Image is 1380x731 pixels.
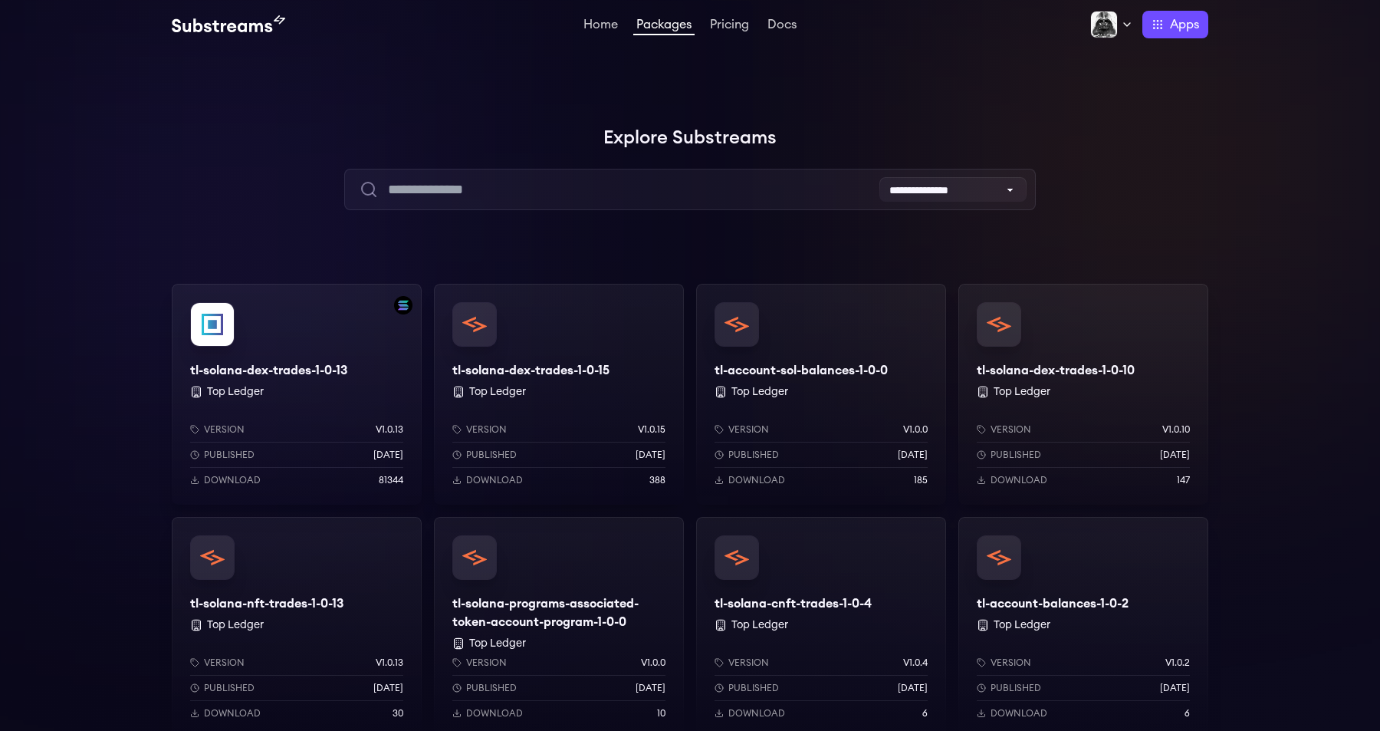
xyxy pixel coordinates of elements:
p: v1.0.2 [1165,657,1190,669]
h1: Explore Substreams [172,123,1208,153]
button: Top Ledger [207,617,264,633]
p: v1.0.13 [376,423,403,436]
img: Profile [1090,11,1118,38]
p: Published [728,449,779,461]
p: Version [204,423,245,436]
p: 147 [1177,474,1190,486]
p: 6 [1184,707,1190,719]
p: Download [466,474,523,486]
p: Version [204,657,245,669]
button: Top Ledger [469,636,526,651]
p: Download [991,707,1047,719]
button: Top Ledger [731,384,788,400]
p: [DATE] [636,682,665,694]
button: Top Ledger [207,384,264,400]
p: [DATE] [898,449,928,461]
p: [DATE] [1160,449,1190,461]
p: 10 [657,707,665,719]
p: 185 [914,474,928,486]
p: Published [991,449,1041,461]
p: Published [728,682,779,694]
a: tl-solana-dex-trades-1-0-15tl-solana-dex-trades-1-0-15 Top LedgerVersionv1.0.15Published[DATE]Dow... [434,284,684,505]
p: Published [991,682,1041,694]
p: v1.0.4 [903,657,928,669]
p: Download [204,707,261,719]
p: 30 [393,707,403,719]
a: Filter by solana networktl-solana-dex-trades-1-0-13tl-solana-dex-trades-1-0-13 Top LedgerVersionv... [172,284,422,505]
p: [DATE] [373,449,403,461]
p: v1.0.13 [376,657,403,669]
a: tl-solana-dex-trades-1-0-10tl-solana-dex-trades-1-0-10 Top LedgerVersionv1.0.10Published[DATE]Dow... [958,284,1208,505]
p: Version [466,657,507,669]
img: Filter by solana network [394,296,412,314]
button: Top Ledger [731,617,788,633]
p: Download [991,474,1047,486]
p: Version [991,657,1031,669]
img: Substream's logo [172,15,285,34]
p: v1.0.0 [641,657,665,669]
p: [DATE] [898,682,928,694]
a: Pricing [707,18,752,34]
a: Home [580,18,621,34]
p: Download [728,474,785,486]
p: Version [991,423,1031,436]
p: Version [728,657,769,669]
p: Published [466,682,517,694]
p: v1.0.0 [903,423,928,436]
p: 81344 [379,474,403,486]
p: 6 [922,707,928,719]
p: v1.0.10 [1162,423,1190,436]
p: Download [728,707,785,719]
p: Published [204,682,255,694]
span: Apps [1170,15,1199,34]
a: tl-account-sol-balances-1-0-0tl-account-sol-balances-1-0-0 Top LedgerVersionv1.0.0Published[DATE]... [696,284,946,505]
p: [DATE] [636,449,665,461]
a: Packages [633,18,695,35]
p: Version [728,423,769,436]
a: Docs [764,18,800,34]
p: Download [204,474,261,486]
p: Download [466,707,523,719]
button: Top Ledger [994,384,1050,400]
button: Top Ledger [469,384,526,400]
button: Top Ledger [994,617,1050,633]
p: [DATE] [1160,682,1190,694]
p: [DATE] [373,682,403,694]
p: Published [466,449,517,461]
p: Published [204,449,255,461]
p: v1.0.15 [638,423,665,436]
p: 388 [649,474,665,486]
p: Version [466,423,507,436]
